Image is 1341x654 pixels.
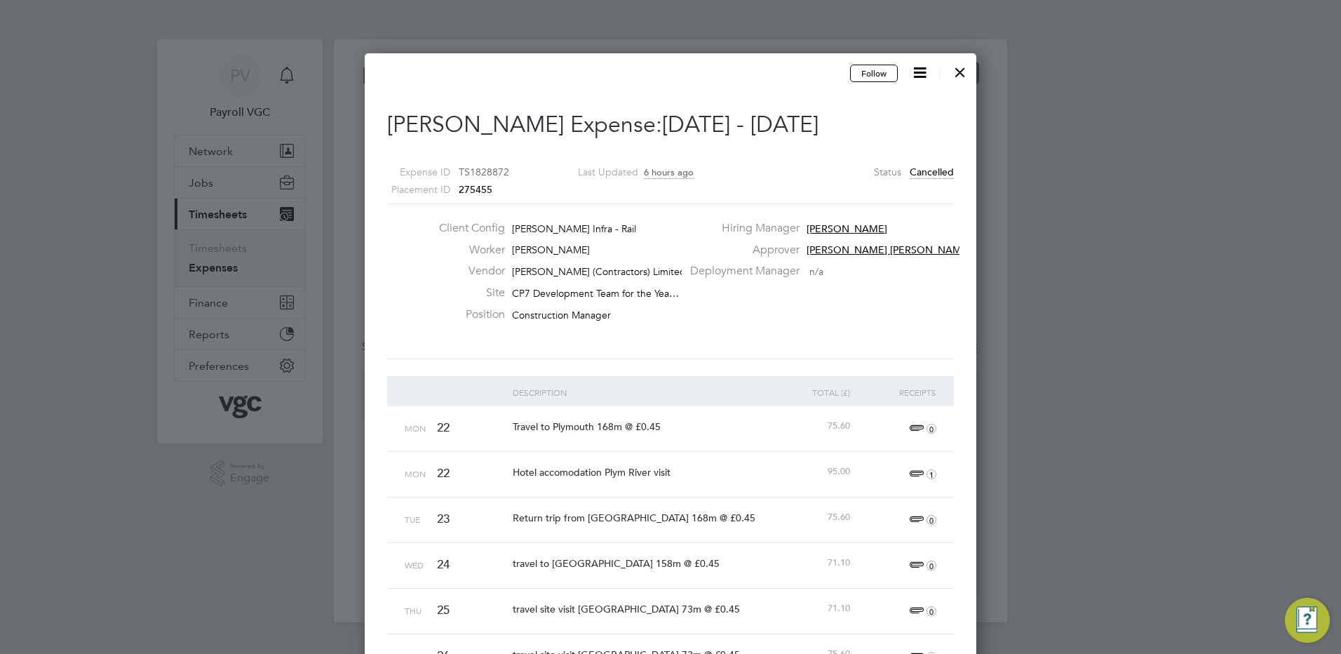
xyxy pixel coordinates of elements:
span: Mon [405,422,426,434]
label: Site [428,286,505,300]
label: Deployment Manager [682,264,800,279]
button: Engage Resource Center [1285,598,1330,643]
span: 75.60 [828,511,850,523]
span: 25 [437,603,450,618]
label: Hiring Manager [682,221,800,236]
span: Mon [405,468,426,479]
h2: [PERSON_NAME] Expense: [387,110,954,140]
label: Approver [682,243,800,258]
span: Wed [405,559,424,570]
span: [DATE] - [DATE] [662,111,818,138]
i: 0 [926,424,936,434]
span: 22 [437,466,450,481]
span: Thu [405,605,422,616]
span: 23 [437,512,450,526]
span: TS1828872 [459,166,509,178]
label: Vendor [428,264,505,279]
span: 95.00 [828,465,850,477]
i: 0 [926,561,936,570]
span: Construction Manager [512,309,611,321]
i: 1 [926,469,936,479]
span: CP7 Development Team for the Yea… [512,287,679,300]
div: Receipts [854,376,940,408]
div: Description [509,376,768,408]
span: 71.10 [828,602,850,614]
span: 6 hours ago [644,166,694,179]
label: Placement ID [370,181,450,199]
span: [PERSON_NAME] [512,243,590,256]
button: Follow [850,65,898,83]
span: [PERSON_NAME] (Contractors) Limited [512,265,686,278]
span: 22 [437,420,450,435]
span: 71.10 [828,556,850,568]
span: Hotel accomodation Plym River visit [513,466,670,479]
span: 75.60 [828,420,850,432]
label: Worker [428,243,505,258]
span: travel to [GEOGRAPHIC_DATA] 158m @ £0.45 [513,557,720,570]
i: 0 [926,515,936,525]
i: 0 [926,606,936,616]
label: Client Config [428,221,505,236]
span: Tue [405,514,420,525]
label: Last Updated [558,163,638,181]
span: [PERSON_NAME] [807,222,887,235]
span: Cancelled [910,166,954,179]
span: [PERSON_NAME] Infra - Rail [512,222,636,235]
span: [PERSON_NAME] [PERSON_NAME] [807,243,971,256]
span: 275455 [459,183,492,196]
div: Total (£) [767,376,854,408]
span: Travel to Plymouth 168m @ £0.45 [513,420,661,433]
span: n/a [809,265,823,278]
span: Return trip from [GEOGRAPHIC_DATA] 168m @ £0.45 [513,512,755,524]
label: Position [428,307,505,322]
label: Status [874,163,901,181]
span: 24 [437,557,450,572]
label: Expense ID [370,163,450,181]
span: travel site visit [GEOGRAPHIC_DATA] 73m @ £0.45 [513,603,740,615]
